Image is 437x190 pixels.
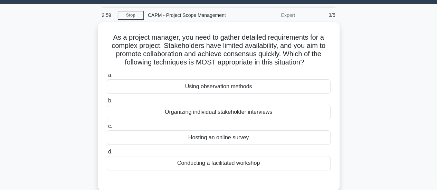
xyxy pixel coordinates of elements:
div: Using observation methods [107,79,331,94]
span: c. [108,123,112,129]
div: Conducting a facilitated workshop [107,156,331,170]
div: Organizing individual stakeholder interviews [107,105,331,119]
a: Stop [118,11,144,20]
span: b. [108,98,113,103]
div: CAPM - Project Scope Management [144,8,239,22]
div: 3/5 [299,8,340,22]
div: Hosting an online survey [107,130,331,145]
h5: As a project manager, you need to gather detailed requirements for a complex project. Stakeholder... [106,33,331,67]
div: 2:59 [98,8,118,22]
div: Expert [239,8,299,22]
span: a. [108,72,113,78]
span: d. [108,149,113,154]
